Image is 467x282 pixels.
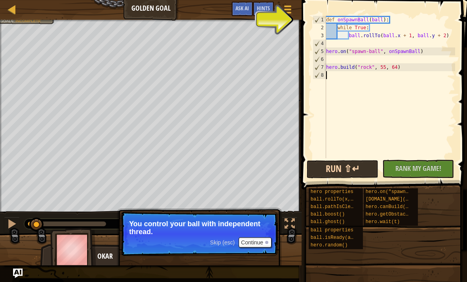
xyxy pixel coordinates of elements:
[311,204,373,210] span: ball.pathIsClear(x, y)
[210,239,235,246] span: Skip (esc)
[232,2,253,16] button: Ask AI
[50,228,96,272] img: thang_avatar_frame.png
[313,71,326,79] div: 8
[313,55,326,63] div: 6
[366,212,434,217] span: hero.getObstacleAt(x, y)
[13,19,15,23] span: :
[313,24,326,32] div: 2
[239,237,271,248] button: Continue
[4,217,20,233] button: ⌘ + P: Pause
[366,197,437,202] span: [DOMAIN_NAME](type, x, y)
[307,160,378,178] button: Run ⇧↵
[313,16,326,24] div: 1
[257,4,270,12] span: Hints
[311,219,345,225] span: ball.ghost()
[313,63,326,71] div: 7
[311,212,345,217] span: ball.boost()
[278,2,298,20] button: Show game menu
[13,269,23,278] button: Ask AI
[311,227,353,233] span: ball properties
[313,32,326,40] div: 3
[382,160,454,178] button: Rank My Game!
[97,251,254,261] div: Okar
[313,47,326,55] div: 5
[366,219,400,225] span: hero.wait(t)
[15,19,41,23] span: Incomplete
[129,220,270,236] p: You control your ball with independent thread.
[366,204,420,210] span: hero.canBuild(x, y)
[366,189,434,195] span: hero.on("spawn-ball", f)
[235,4,249,12] span: Ask AI
[311,189,353,195] span: hero properties
[395,163,441,173] span: Rank My Game!
[311,197,359,202] span: ball.rollTo(x, y)
[313,40,326,47] div: 4
[282,217,298,233] button: Toggle fullscreen
[311,242,348,248] span: hero.random()
[311,235,370,240] span: ball.isReady(ability)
